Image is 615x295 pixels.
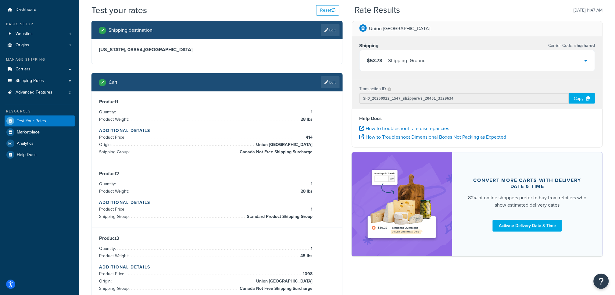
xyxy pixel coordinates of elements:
[99,245,117,252] span: Quantity:
[549,41,595,50] p: Carrier Code:
[5,64,75,75] a: Carriers
[574,42,595,49] span: shqshared
[99,271,127,277] span: Product Price:
[99,188,130,194] span: Product Weight:
[301,270,313,278] span: 1098
[359,133,506,140] a: How to Troubleshoot Dimensional Boxes Not Packing as Expected
[321,76,340,88] a: Edit
[16,78,44,84] span: Shipping Rules
[574,6,603,15] p: [DATE] 11:47 AM
[99,116,130,123] span: Product Weight:
[388,56,426,65] div: Shipping - Ground
[255,278,313,285] span: Union [GEOGRAPHIC_DATA]
[17,130,40,135] span: Marketplace
[99,285,131,292] span: Shipping Group:
[99,149,131,155] span: Shipping Group:
[359,125,449,132] a: How to troubleshoot rate discrepancies
[309,108,313,116] span: 1
[17,152,37,158] span: Help Docs
[359,43,379,49] h3: Shipping
[17,141,34,146] span: Analytics
[5,116,75,126] a: Test Your Rates
[299,188,313,195] span: 28 lbs
[309,245,313,252] span: 1
[99,181,117,187] span: Quantity:
[467,177,588,190] div: Convert more carts with delivery date & time
[245,213,313,220] span: Standard Product Shipping Group
[5,109,75,114] div: Resources
[99,206,127,212] span: Product Price:
[99,134,127,140] span: Product Price:
[238,148,313,156] span: Canada Not Free Shipping Surcharge
[16,7,36,12] span: Dashboard
[255,141,313,148] span: Union [GEOGRAPHIC_DATA]
[309,180,313,188] span: 1
[304,134,313,141] span: 414
[569,93,595,104] div: Copy
[99,278,113,284] span: Origin:
[5,87,75,98] li: Advanced Features
[99,171,335,177] h3: Product 2
[16,67,30,72] span: Carriers
[467,194,588,209] div: 82% of online shoppers prefer to buy from retailers who show estimated delivery dates
[70,43,71,48] span: 1
[99,99,335,105] h3: Product 1
[594,274,609,289] button: Open Resource Center
[99,264,335,270] h4: Additional Details
[16,43,29,48] span: Origins
[359,85,386,93] p: Transaction ID
[364,162,440,247] img: feature-image-ddt-36eae7f7280da8017bfb280eaccd9c446f90b1fe08728e4019434db127062ab4.png
[109,27,154,33] h2: Shipping destination :
[5,57,75,62] div: Manage Shipping
[5,75,75,87] a: Shipping Rules
[316,5,339,16] button: Reset
[5,22,75,27] div: Basic Setup
[309,206,313,213] span: 1
[99,199,335,206] h4: Additional Details
[299,252,313,260] span: 45 lbs
[99,235,335,241] h3: Product 3
[493,220,562,232] a: Activate Delivery Date & Time
[5,40,75,51] a: Origins1
[69,90,71,95] span: 2
[321,24,340,36] a: Edit
[367,57,383,64] span: $53.78
[238,285,313,292] span: Canada Not Free Shipping Surcharge
[355,5,400,15] h2: Rate Results
[5,87,75,98] a: Advanced Features2
[5,138,75,149] a: Analytics
[91,4,147,16] h1: Test your rates
[99,141,113,148] span: Origin:
[16,90,52,95] span: Advanced Features
[99,127,335,134] h4: Additional Details
[16,31,33,37] span: Websites
[5,28,75,40] li: Websites
[369,24,431,33] p: Union [GEOGRAPHIC_DATA]
[109,80,119,85] h2: Cart :
[5,40,75,51] li: Origins
[70,31,71,37] span: 1
[5,4,75,16] a: Dashboard
[359,115,595,122] h4: Help Docs
[99,253,130,259] span: Product Weight:
[299,116,313,123] span: 28 lbs
[99,109,117,115] span: Quantity:
[17,119,46,124] span: Test Your Rates
[99,213,131,220] span: Shipping Group:
[5,149,75,160] a: Help Docs
[5,28,75,40] a: Websites1
[5,127,75,138] a: Marketplace
[99,47,335,53] h3: [US_STATE], 08854 , [GEOGRAPHIC_DATA]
